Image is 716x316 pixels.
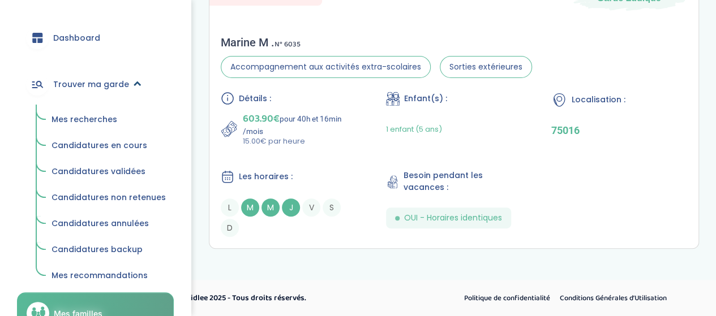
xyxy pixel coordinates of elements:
[404,212,502,224] span: OUI - Horaires identiques
[243,111,357,136] p: pour 40h et 16min /mois
[239,171,293,183] span: Les horaires :
[44,135,174,157] a: Candidatures en cours
[52,114,117,125] span: Mes recherches
[386,124,442,135] span: 1 enfant (5 ans)
[44,265,174,287] a: Mes recommandations
[17,64,174,105] a: Trouver ma garde
[404,93,447,105] span: Enfant(s) :
[551,124,687,136] p: 75016
[221,198,239,217] span: L
[302,198,320,217] span: V
[52,166,145,177] span: Candidatures validées
[44,161,174,183] a: Candidatures validées
[52,244,143,255] span: Candidatures backup
[44,213,174,235] a: Candidatures annulées
[221,219,239,237] span: D
[44,239,174,261] a: Candidatures backup
[243,111,280,127] span: 603.90€
[52,192,166,203] span: Candidatures non retenues
[323,198,341,217] span: S
[179,292,406,304] p: © Kidlee 2025 - Tous droits réservés.
[243,136,357,147] p: 15.00€ par heure
[282,198,300,217] span: J
[221,56,431,78] span: Accompagnement aux activités extra-scolaires
[53,32,100,44] span: Dashboard
[221,36,532,49] div: Marine M .
[44,109,174,131] a: Mes recherches
[52,218,149,229] span: Candidatures annulées
[53,79,129,90] span: Trouver ma garde
[241,198,259,217] span: M
[460,291,554,306] a: Politique de confidentialité
[52,140,147,151] span: Candidatures en cours
[17,18,174,58] a: Dashboard
[52,270,148,281] span: Mes recommandations
[275,38,301,50] span: N° 6035
[440,56,532,78] span: Sorties extérieures
[404,170,522,193] span: Besoin pendant les vacances :
[239,93,271,105] span: Détails :
[44,187,174,209] a: Candidatures non retenues
[556,291,671,306] a: Conditions Générales d’Utilisation
[261,198,280,217] span: M
[572,94,625,106] span: Localisation :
